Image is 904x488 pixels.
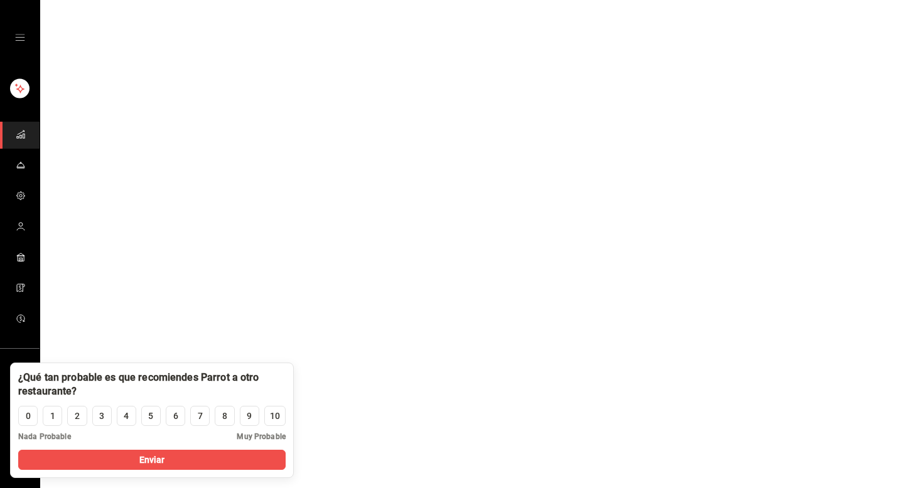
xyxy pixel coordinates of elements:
[247,410,252,423] div: 9
[237,431,286,442] span: Muy Probable
[92,406,112,426] button: 3
[75,410,80,423] div: 2
[43,406,62,426] button: 1
[18,406,38,426] button: 0
[264,406,286,426] button: 10
[18,431,71,442] span: Nada Probable
[15,33,25,43] button: open drawer
[148,410,153,423] div: 5
[26,410,31,423] div: 0
[141,406,161,426] button: 5
[240,406,259,426] button: 9
[222,410,227,423] div: 8
[166,406,185,426] button: 6
[173,410,178,423] div: 6
[67,406,87,426] button: 2
[50,410,55,423] div: 1
[139,454,165,467] span: Enviar
[124,410,129,423] div: 4
[198,410,203,423] div: 7
[270,410,280,423] div: 10
[190,406,210,426] button: 7
[99,410,104,423] div: 3
[117,406,136,426] button: 4
[215,406,234,426] button: 8
[18,450,286,470] button: Enviar
[18,371,286,398] div: ¿Qué tan probable es que recomiendes Parrot a otro restaurante?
